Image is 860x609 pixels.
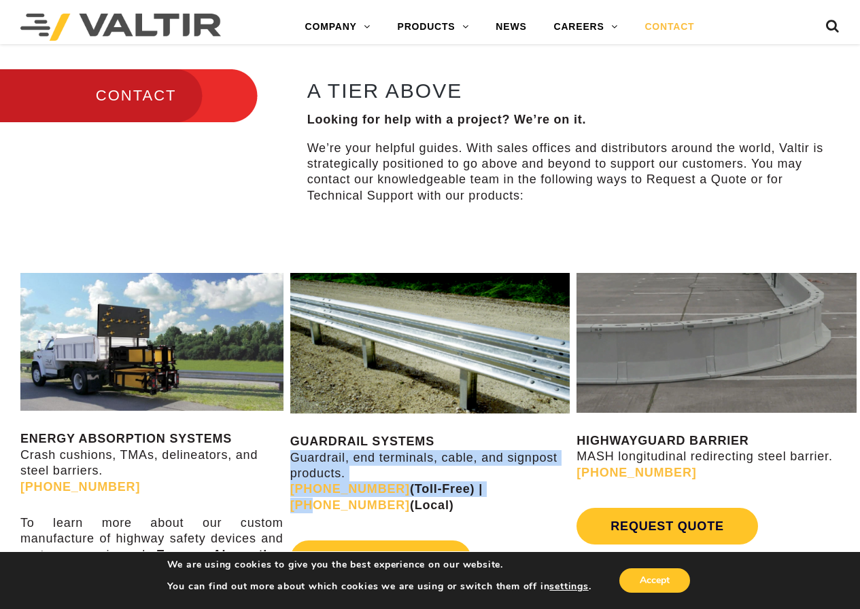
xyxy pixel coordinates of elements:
h2: A TIER ABOVE [307,79,823,102]
p: You can find out more about which cookies we are using or switch them off in . [167,580,591,593]
strong: (Toll-Free) | (Local) [290,482,483,511]
button: Accept [619,568,690,593]
a: [PHONE_NUMBER] [290,482,410,496]
img: Guardrail Contact Us Page Image [290,273,570,413]
img: SS180M Contact Us Page Image [20,273,283,411]
a: CAREERS [540,14,632,41]
a: CONTACT [631,14,708,41]
a: [PHONE_NUMBER] [577,466,696,479]
a: REQUEST QUOTE [577,508,757,545]
strong: GUARDRAIL SYSTEMS [290,435,434,448]
p: We’re your helpful guides. With sales offices and distributors around the world, Valtir is strate... [307,141,823,204]
p: MASH longitudinal redirecting steel barrier. [577,433,857,481]
img: Valtir [20,14,221,41]
a: [PHONE_NUMBER] [290,498,410,512]
a: PRODUCTS [384,14,483,41]
button: settings [549,580,588,593]
a: COMPANY [292,14,384,41]
p: Crash cushions, TMAs, delineators, and steel barriers. [20,431,283,495]
a: [PHONE_NUMBER] [20,480,140,494]
img: Radius-Barrier-Section-Highwayguard3 [577,273,857,413]
p: We are using cookies to give you the best experience on our website. [167,559,591,571]
strong: Looking for help with a project? We’re on it. [307,113,587,126]
a: REQUEST QUOTE [290,540,471,577]
p: Guardrail, end terminals, cable, and signpost products. [290,434,570,513]
a: NEWS [482,14,540,41]
strong: ENERGY ABSORPTION SYSTEMS [20,432,232,445]
strong: HIGHWAYGUARD BARRIER [577,434,749,447]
